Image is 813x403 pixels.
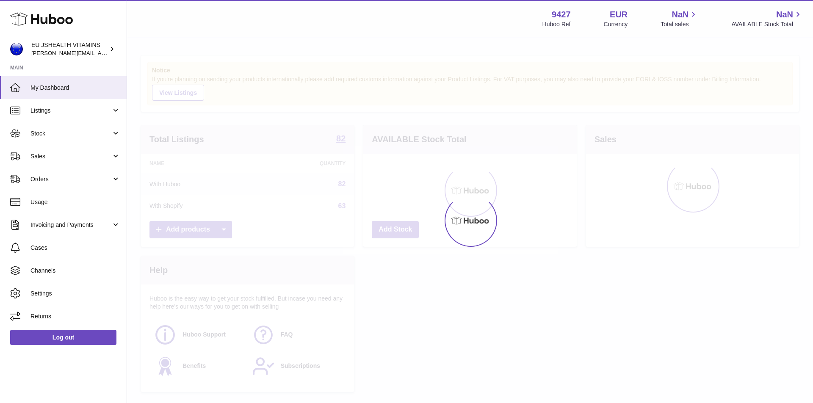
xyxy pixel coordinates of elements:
span: Total sales [661,20,698,28]
span: Cases [30,244,120,252]
strong: 9427 [552,9,571,20]
div: Huboo Ref [542,20,571,28]
span: NaN [776,9,793,20]
span: Sales [30,152,111,160]
span: Orders [30,175,111,183]
span: Stock [30,130,111,138]
span: Settings [30,290,120,298]
strong: EUR [610,9,628,20]
span: [PERSON_NAME][EMAIL_ADDRESS][DOMAIN_NAME] [31,50,170,56]
a: NaN Total sales [661,9,698,28]
span: Channels [30,267,120,275]
div: Currency [604,20,628,28]
a: NaN AVAILABLE Stock Total [731,9,803,28]
a: Log out [10,330,116,345]
img: laura@jessicasepel.com [10,43,23,55]
span: Returns [30,312,120,320]
div: EU JSHEALTH VITAMINS [31,41,108,57]
span: NaN [672,9,689,20]
span: AVAILABLE Stock Total [731,20,803,28]
span: My Dashboard [30,84,120,92]
span: Usage [30,198,120,206]
span: Listings [30,107,111,115]
span: Invoicing and Payments [30,221,111,229]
